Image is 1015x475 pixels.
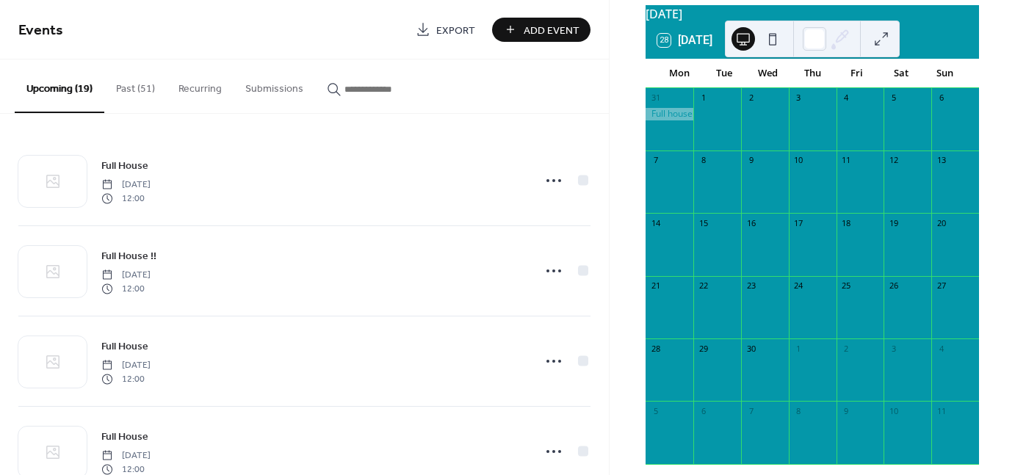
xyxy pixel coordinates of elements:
[698,93,709,104] div: 1
[841,343,852,354] div: 2
[405,18,486,42] a: Export
[888,217,899,228] div: 19
[888,93,899,104] div: 5
[834,59,878,88] div: Fri
[101,282,151,295] span: 12:00
[878,59,922,88] div: Sat
[745,93,756,104] div: 2
[101,247,156,264] a: Full House !!
[524,23,579,38] span: Add Event
[101,429,148,445] span: Full House
[650,155,661,166] div: 7
[101,178,151,192] span: [DATE]
[650,343,661,354] div: 28
[698,405,709,416] div: 6
[888,405,899,416] div: 10
[18,16,63,45] span: Events
[436,23,475,38] span: Export
[698,217,709,228] div: 15
[793,155,804,166] div: 10
[936,343,947,354] div: 4
[888,343,899,354] div: 3
[793,280,804,291] div: 24
[746,59,790,88] div: Wed
[841,405,852,416] div: 9
[657,59,701,88] div: Mon
[650,93,661,104] div: 31
[841,217,852,228] div: 18
[698,280,709,291] div: 22
[167,59,234,112] button: Recurring
[793,405,804,416] div: 8
[101,372,151,385] span: 12:00
[701,59,745,88] div: Tue
[646,5,979,23] div: [DATE]
[492,18,590,42] button: Add Event
[650,217,661,228] div: 14
[698,343,709,354] div: 29
[888,280,899,291] div: 26
[101,192,151,205] span: 12:00
[923,59,967,88] div: Sun
[101,157,148,174] a: Full House
[698,155,709,166] div: 8
[101,159,148,174] span: Full House
[745,405,756,416] div: 7
[15,59,104,113] button: Upcoming (19)
[745,280,756,291] div: 23
[936,405,947,416] div: 11
[936,93,947,104] div: 6
[888,155,899,166] div: 12
[652,30,718,51] button: 28[DATE]
[101,428,148,445] a: Full House
[745,217,756,228] div: 16
[745,343,756,354] div: 30
[936,280,947,291] div: 27
[101,339,148,355] span: Full House
[650,405,661,416] div: 5
[234,59,315,112] button: Submissions
[646,108,693,120] div: Full house !!
[841,155,852,166] div: 11
[104,59,167,112] button: Past (51)
[101,269,151,282] span: [DATE]
[936,217,947,228] div: 20
[745,155,756,166] div: 9
[101,338,148,355] a: Full House
[101,449,151,463] span: [DATE]
[793,93,804,104] div: 3
[790,59,834,88] div: Thu
[101,249,156,264] span: Full House !!
[650,280,661,291] div: 21
[936,155,947,166] div: 13
[101,359,151,372] span: [DATE]
[841,280,852,291] div: 25
[793,217,804,228] div: 17
[841,93,852,104] div: 4
[793,343,804,354] div: 1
